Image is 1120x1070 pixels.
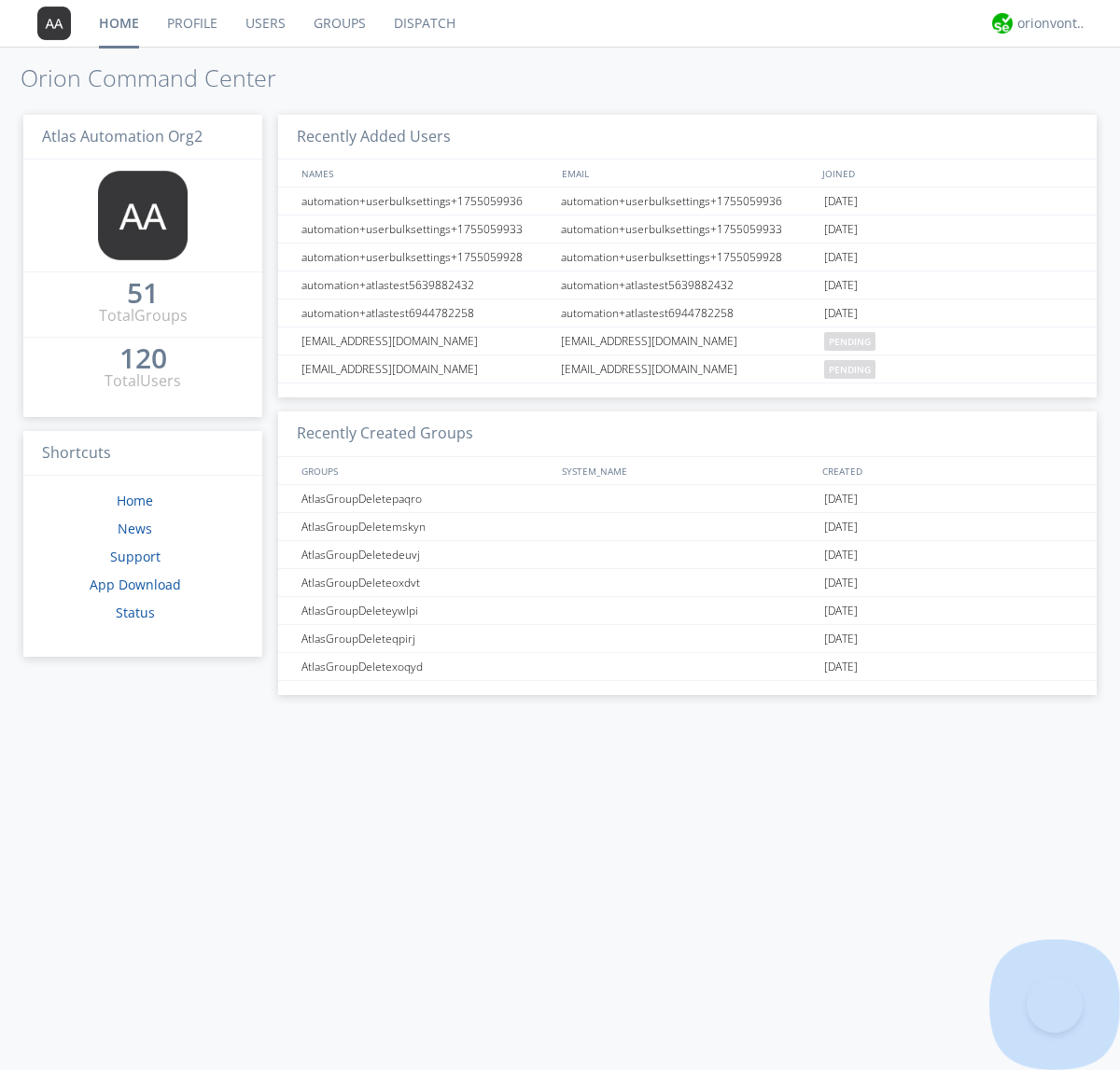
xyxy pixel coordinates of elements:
div: SYSTEM_NAME [557,457,818,484]
a: AtlasGroupDeletemskyn[DATE] [278,513,1097,541]
a: AtlasGroupDeletedeuvj[DATE] [278,541,1097,569]
span: [DATE] [824,513,858,541]
a: Status [116,604,155,621]
span: Atlas Automation Org2 [42,126,203,146]
div: GROUPS [297,457,553,484]
a: Home [117,492,153,509]
div: EMAIL [557,160,818,187]
div: CREATED [818,457,1079,484]
h3: Recently Created Groups [278,411,1097,457]
img: 373638.png [98,171,188,260]
div: AtlasGroupDeletexoqyd [297,653,555,680]
div: automation+atlastest5639882432 [556,271,819,299]
div: AtlasGroupDeleteoxdvt [297,569,555,596]
div: automation+userbulksettings+1755059933 [556,215,819,243]
a: automation+userbulksettings+1755059933automation+userbulksettings+1755059933[DATE] [278,215,1097,243]
div: 51 [127,284,159,302]
div: automation+atlastest6944782258 [556,299,819,327]
a: AtlasGroupDeletepaqro[DATE] [278,485,1097,513]
span: pending [824,360,875,379]
div: automation+userbulksettings+1755059933 [297,215,555,243]
span: [DATE] [824,188,858,215]
span: [DATE] [824,569,858,597]
a: [EMAIL_ADDRESS][DOMAIN_NAME][EMAIL_ADDRESS][DOMAIN_NAME]pending [278,327,1097,355]
div: automation+atlastest5639882432 [297,271,555,299]
a: AtlasGroupDeleteqpirj[DATE] [278,625,1097,653]
div: AtlasGroupDeletemskyn [297,513,555,540]
div: NAMES [297,160,553,187]
span: [DATE] [824,653,858,681]
span: [DATE] [824,541,858,569]
a: AtlasGroupDeleteywlpi[DATE] [278,597,1097,625]
a: News [118,520,152,537]
div: Total Groups [99,305,188,327]
span: [DATE] [824,243,858,271]
span: pending [824,332,875,351]
div: Total Users [105,370,181,392]
div: automation+userbulksettings+1755059928 [297,243,555,271]
span: [DATE] [824,485,858,513]
img: 373638.png [37,7,71,40]
a: AtlasGroupDeleteoxdvt[DATE] [278,569,1097,597]
a: automation+userbulksettings+1755059936automation+userbulksettings+1755059936[DATE] [278,188,1097,215]
div: AtlasGroupDeleteqpirj [297,625,555,652]
a: App Download [90,576,181,593]
img: 29d36aed6fa347d5a1537e7736e6aa13 [992,13,1013,34]
div: [EMAIL_ADDRESS][DOMAIN_NAME] [556,327,819,354]
h3: Shortcuts [23,431,262,477]
a: 51 [127,284,159,305]
div: [EMAIL_ADDRESS][DOMAIN_NAME] [297,355,555,382]
a: AtlasGroupDeletexoqyd[DATE] [278,653,1097,681]
a: automation+userbulksettings+1755059928automation+userbulksettings+1755059928[DATE] [278,243,1097,271]
a: [EMAIL_ADDRESS][DOMAIN_NAME][EMAIL_ADDRESS][DOMAIN_NAME]pending [278,355,1097,383]
div: AtlasGroupDeletepaqro [297,485,555,512]
span: [DATE] [824,625,858,653]
div: 120 [119,349,167,368]
span: [DATE] [824,215,858,243]
a: automation+atlastest6944782258automation+atlastest6944782258[DATE] [278,299,1097,327]
span: [DATE] [824,271,858,299]
div: automation+userbulksettings+1755059936 [556,188,819,215]
div: automation+userbulksettings+1755059928 [556,243,819,271]
div: AtlasGroupDeletedeuvj [297,541,555,568]
div: automation+atlastest6944782258 [297,299,555,327]
div: JOINED [818,160,1079,187]
h3: Recently Added Users [278,115,1097,160]
div: [EMAIL_ADDRESS][DOMAIN_NAME] [297,327,555,354]
span: [DATE] [824,299,858,327]
div: automation+userbulksettings+1755059936 [297,188,555,215]
div: [EMAIL_ADDRESS][DOMAIN_NAME] [556,355,819,382]
div: orionvontas+atlas+automation+org2 [1017,14,1087,33]
a: Support [110,548,161,565]
a: automation+atlastest5639882432automation+atlastest5639882432[DATE] [278,271,1097,299]
span: [DATE] [824,597,858,625]
iframe: Toggle Customer Support [1027,977,1083,1033]
div: AtlasGroupDeleteywlpi [297,597,555,624]
a: 120 [119,349,167,370]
